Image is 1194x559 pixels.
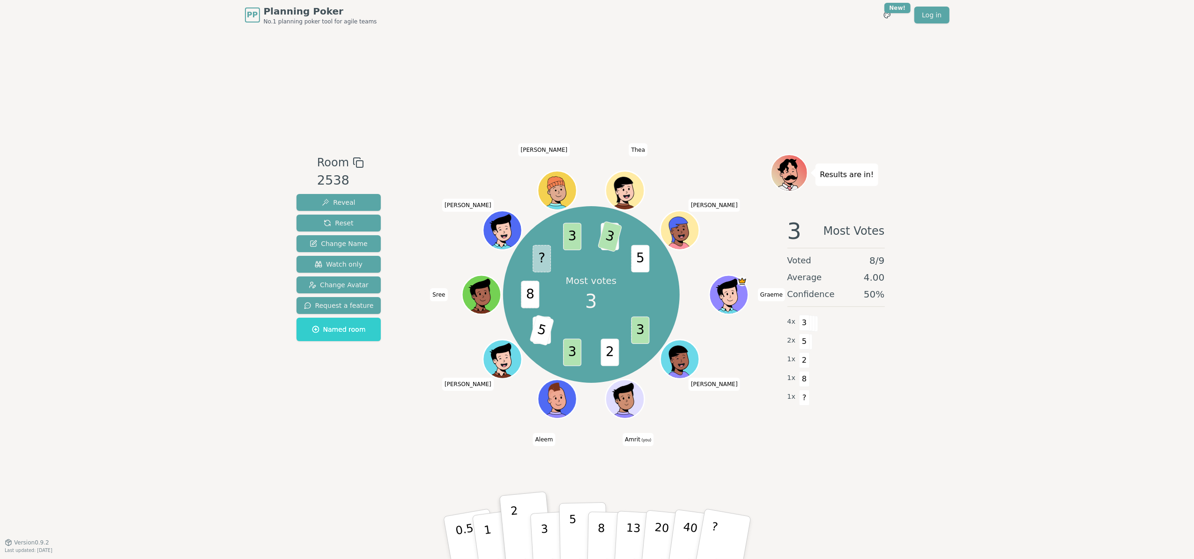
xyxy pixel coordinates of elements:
span: (you) [640,438,652,442]
span: 50 % [864,288,884,301]
span: Change Avatar [309,280,369,290]
span: PP [247,9,258,21]
button: Click to change your avatar [607,380,643,417]
span: ? [799,390,810,406]
span: 1 x [787,392,796,402]
span: 8 / 9 [869,254,884,267]
span: 8 [521,281,540,308]
p: Most votes [566,274,617,287]
button: Reset [297,215,381,231]
button: Watch only [297,256,381,273]
span: Voted [787,254,812,267]
span: Graeme is the host [737,276,747,286]
span: Reset [324,218,353,228]
button: Change Avatar [297,276,381,293]
span: Version 0.9.2 [14,539,49,546]
span: 2 [601,339,619,366]
p: 2 [510,504,522,555]
span: Planning Poker [264,5,377,18]
button: Version0.9.2 [5,539,49,546]
span: Change Name [310,239,367,248]
span: 3 [598,221,623,253]
span: Average [787,271,822,284]
span: Click to change your name [629,143,648,156]
button: New! [879,7,896,23]
span: Reveal [322,198,355,207]
span: 2 [799,352,810,368]
button: Named room [297,318,381,341]
span: Watch only [315,260,363,269]
button: Change Name [297,235,381,252]
span: 3 [563,339,581,366]
button: Request a feature [297,297,381,314]
span: 4 x [787,317,796,327]
span: Click to change your name [442,198,494,211]
span: 3 [563,223,581,251]
span: Click to change your name [623,433,653,446]
span: 3 [787,220,802,242]
span: Most Votes [823,220,885,242]
span: Confidence [787,288,835,301]
button: Reveal [297,194,381,211]
span: 3 [585,287,597,315]
span: 5 [631,245,650,273]
span: Click to change your name [689,378,740,391]
a: Log in [914,7,949,23]
span: 1 x [787,354,796,365]
span: 1 x [787,373,796,383]
span: Click to change your name [442,378,494,391]
span: ? [533,245,551,273]
span: Room [317,154,349,171]
span: Click to change your name [533,433,556,446]
span: Named room [312,325,366,334]
span: Click to change your name [758,288,785,301]
span: 3 [799,315,810,331]
span: 2 x [787,335,796,346]
span: Click to change your name [519,143,570,156]
span: Click to change your name [689,198,740,211]
span: No.1 planning poker tool for agile teams [264,18,377,25]
span: 3 [631,317,650,344]
span: 4.00 [864,271,885,284]
p: Results are in! [820,168,874,181]
span: Last updated: [DATE] [5,548,52,553]
div: 2538 [317,171,364,190]
div: New! [884,3,911,13]
span: 5 [799,334,810,350]
span: 5 [529,315,554,346]
span: 8 [799,371,810,387]
a: PPPlanning PokerNo.1 planning poker tool for agile teams [245,5,377,25]
span: Click to change your name [430,288,447,301]
span: Request a feature [304,301,374,310]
